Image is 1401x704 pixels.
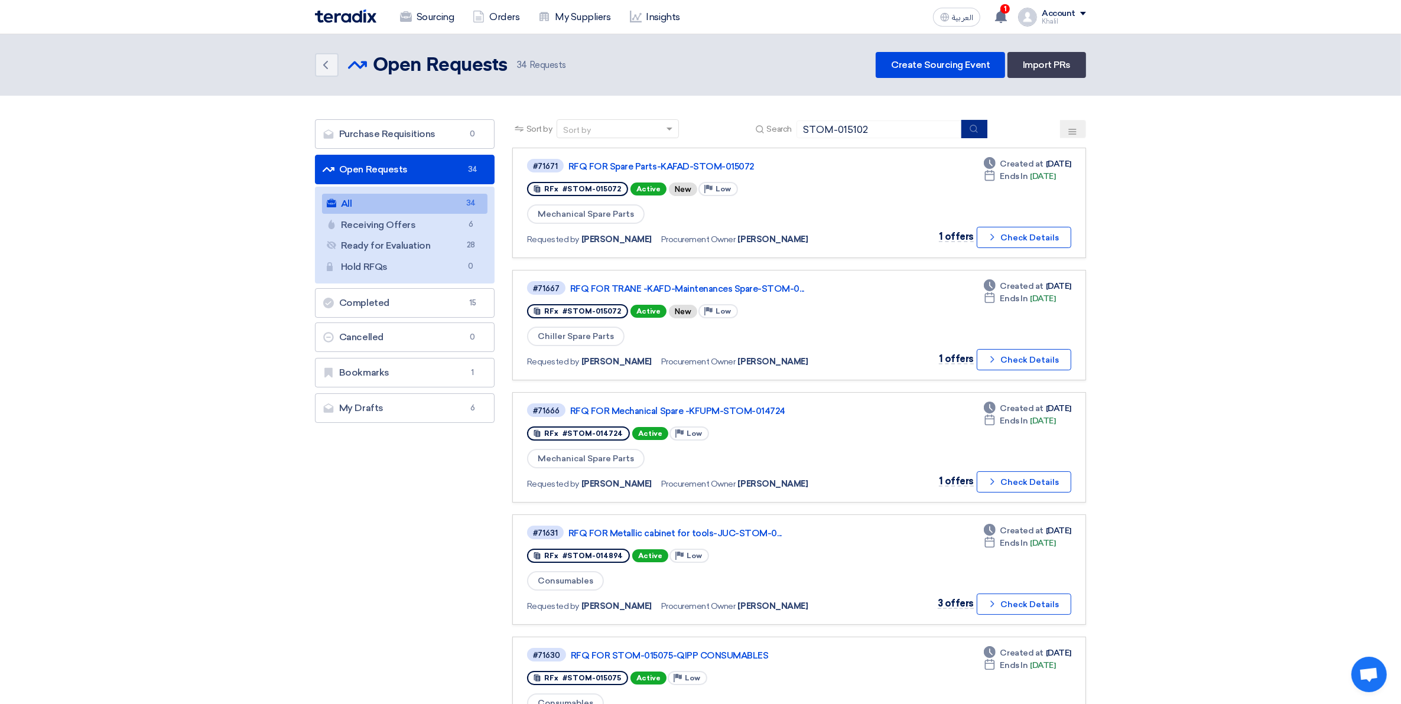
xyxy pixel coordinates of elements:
[1000,4,1010,14] span: 1
[527,449,645,468] span: Mechanical Spare Parts
[1000,158,1044,170] span: Created at
[767,123,792,135] span: Search
[1042,9,1075,19] div: Account
[738,356,808,368] span: [PERSON_NAME]
[544,429,558,438] span: RFx
[322,257,487,277] a: Hold RFQs
[984,280,1071,292] div: [DATE]
[661,478,736,490] span: Procurement Owner
[527,571,604,591] span: Consumables
[533,285,560,292] div: #71667
[315,9,376,23] img: Teradix logo
[977,594,1071,615] button: Check Details
[544,307,558,315] span: RFx
[1000,647,1044,659] span: Created at
[544,185,558,193] span: RFx
[581,356,652,368] span: [PERSON_NAME]
[533,651,560,659] div: #71630
[939,353,974,364] span: 1 offers
[533,407,560,415] div: #71666
[687,552,702,560] span: Low
[563,124,591,136] div: Sort by
[1018,8,1037,27] img: profile_test.png
[1007,52,1086,78] a: Import PRs
[322,236,487,256] a: Ready for Evaluation
[630,182,667,195] span: Active
[527,204,645,224] span: Mechanical Spare Parts
[738,600,808,612] span: [PERSON_NAME]
[466,164,480,175] span: 34
[464,260,478,273] span: 0
[527,600,579,612] span: Requested by
[984,524,1071,537] div: [DATE]
[1042,18,1086,25] div: Khalil
[687,429,702,438] span: Low
[391,4,463,30] a: Sourcing
[1000,170,1028,182] span: Ends In
[464,219,478,231] span: 6
[933,8,980,27] button: العربية
[984,402,1071,415] div: [DATE]
[1000,292,1028,305] span: Ends In
[738,478,808,490] span: [PERSON_NAME]
[533,529,558,537] div: #71631
[568,528,864,539] a: RFQ FOR Metallic cabinet for tools-JUC-STOM-0...
[716,307,731,315] span: Low
[526,123,552,135] span: Sort by
[952,14,973,22] span: العربية
[568,161,864,172] a: RFQ FOR Spare Parts-KAFAD-STOM-015072
[570,406,866,416] a: RFQ FOR Mechanical Spare -KFUPM-STOM-014724
[1351,657,1387,692] div: Open chat
[464,197,478,210] span: 34
[464,239,478,252] span: 28
[669,182,697,196] div: New
[1000,524,1044,537] span: Created at
[322,215,487,235] a: Receiving Offers
[1000,402,1044,415] span: Created at
[563,429,623,438] span: #STOM-014724
[876,52,1005,78] a: Create Sourcing Event
[373,54,508,77] h2: Open Requests
[315,393,495,423] a: My Drafts6
[527,478,579,490] span: Requested by
[315,358,495,387] a: Bookmarks1
[661,356,736,368] span: Procurement Owner
[322,194,487,214] a: All
[984,537,1056,549] div: [DATE]
[797,120,962,138] input: Search by title or reference number
[630,305,667,318] span: Active
[517,58,566,72] span: Requests
[563,552,623,560] span: #STOM-014894
[527,356,579,368] span: Requested by
[984,659,1056,672] div: [DATE]
[984,292,1056,305] div: [DATE]
[544,552,558,560] span: RFx
[315,288,495,318] a: Completed15
[529,4,620,30] a: My Suppliers
[685,674,700,682] span: Low
[544,674,558,682] span: RFx
[527,327,625,346] span: Chiller Spare Parts
[563,185,621,193] span: #STOM-015072
[632,549,668,562] span: Active
[1000,415,1028,427] span: Ends In
[466,367,480,379] span: 1
[1000,537,1028,549] span: Ends In
[563,307,621,315] span: #STOM-015072
[517,60,527,70] span: 34
[315,119,495,149] a: Purchase Requisitions0
[938,598,974,609] span: 3 offers
[463,4,529,30] a: Orders
[939,231,974,242] span: 1 offers
[466,402,480,414] span: 6
[315,322,495,352] a: Cancelled0
[669,305,697,318] div: New
[632,427,668,440] span: Active
[466,297,480,309] span: 15
[661,233,736,246] span: Procurement Owner
[984,647,1071,659] div: [DATE]
[466,331,480,343] span: 0
[563,674,621,682] span: #STOM-015075
[527,233,579,246] span: Requested by
[1000,659,1028,672] span: Ends In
